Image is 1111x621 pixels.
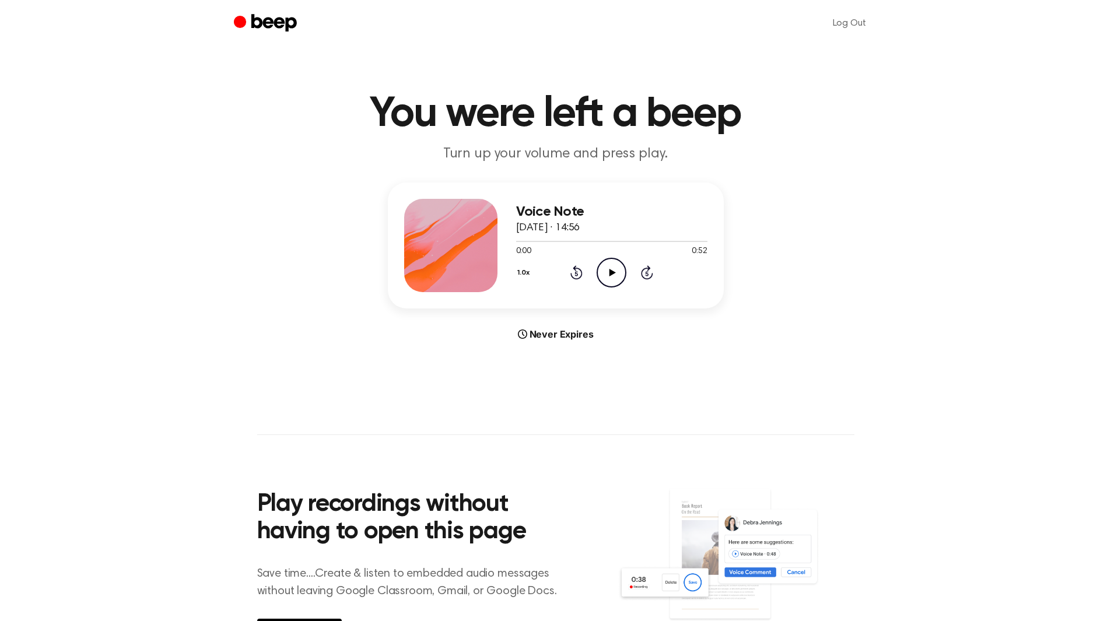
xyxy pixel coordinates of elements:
p: Turn up your volume and press play. [332,145,780,164]
div: Never Expires [388,327,724,341]
a: Log Out [821,9,878,37]
span: 0:00 [516,245,531,258]
h3: Voice Note [516,204,707,220]
p: Save time....Create & listen to embedded audio messages without leaving Google Classroom, Gmail, ... [257,565,572,600]
h2: Play recordings without having to open this page [257,491,572,546]
h1: You were left a beep [257,93,854,135]
span: [DATE] · 14:56 [516,223,580,233]
a: Beep [234,12,300,35]
button: 1.0x [516,263,534,283]
span: 0:52 [692,245,707,258]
